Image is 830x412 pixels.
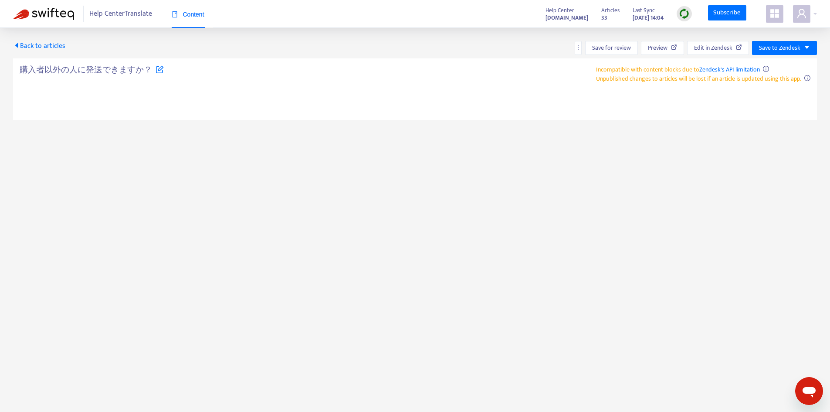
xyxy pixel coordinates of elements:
h5: 購入者以外の人に発送できますか？ [20,65,164,80]
span: Edit in Zendesk [694,43,732,53]
a: [DOMAIN_NAME] [545,13,588,23]
span: book [172,11,178,17]
span: Back to articles [13,40,65,52]
span: info-circle [763,66,769,72]
button: Save to Zendeskcaret-down [752,41,817,55]
span: Help Center Translate [89,6,152,22]
span: Content [172,11,204,18]
button: Preview [641,41,684,55]
button: Save for review [585,41,638,55]
a: Subscribe [708,5,746,21]
span: Unpublished changes to articles will be lost if an article is updated using this app. [596,74,801,84]
span: more [575,44,581,51]
span: Preview [648,43,667,53]
span: Articles [601,6,620,15]
strong: 33 [601,13,607,23]
span: Save to Zendesk [759,43,800,53]
img: Swifteq [13,8,74,20]
span: caret-left [13,42,20,49]
span: Last Sync [633,6,655,15]
strong: [DATE] 14:04 [633,13,664,23]
span: Incompatible with content blocks due to [596,65,760,75]
span: caret-down [804,44,810,51]
button: Edit in Zendesk [687,41,749,55]
img: sync.dc5367851b00ba804db3.png [679,8,690,19]
iframe: Button to launch messaging window, conversation in progress [795,377,823,405]
span: info-circle [804,75,810,81]
button: more [575,41,582,55]
span: Save for review [592,43,631,53]
a: Zendesk's API limitation [699,65,760,75]
span: Help Center [545,6,574,15]
span: appstore [769,8,780,19]
span: user [796,8,807,19]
